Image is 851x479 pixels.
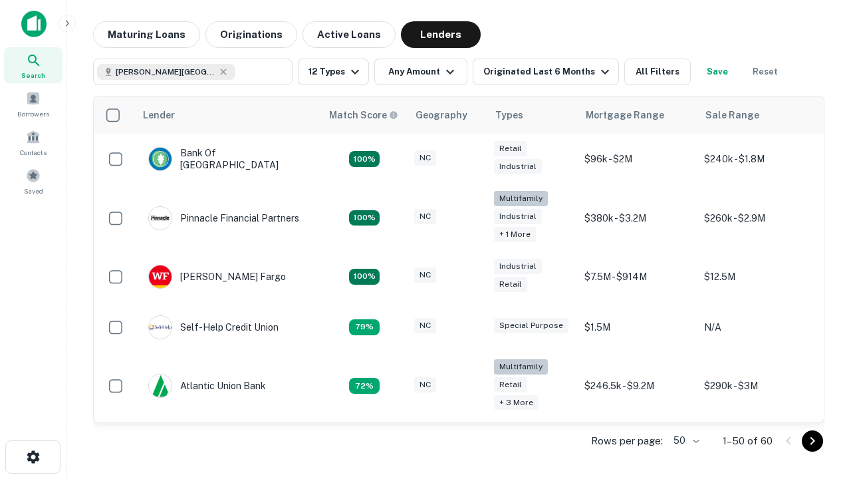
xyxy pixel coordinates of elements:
[494,141,527,156] div: Retail
[494,318,568,333] div: Special Purpose
[135,96,321,134] th: Lender
[149,375,172,397] img: picture
[148,147,308,171] div: Bank Of [GEOGRAPHIC_DATA]
[578,302,697,353] td: $1.5M
[494,359,548,375] div: Multifamily
[4,47,62,83] a: Search
[148,374,266,398] div: Atlantic Union Bank
[494,259,542,274] div: Industrial
[148,315,279,339] div: Self-help Credit Union
[20,147,47,158] span: Contacts
[578,96,697,134] th: Mortgage Range
[349,378,380,394] div: Matching Properties: 10, hasApolloMatch: undefined
[349,319,380,335] div: Matching Properties: 11, hasApolloMatch: undefined
[723,433,773,449] p: 1–50 of 60
[494,227,536,242] div: + 1 more
[298,59,369,85] button: 12 Types
[697,353,817,420] td: $290k - $3M
[578,134,697,184] td: $96k - $2M
[21,11,47,37] img: capitalize-icon.png
[21,70,45,80] span: Search
[705,107,759,123] div: Sale Range
[696,59,739,85] button: Save your search to get updates of matches that match your search criteria.
[578,353,697,420] td: $246.5k - $9.2M
[494,395,539,410] div: + 3 more
[586,107,664,123] div: Mortgage Range
[578,251,697,302] td: $7.5M - $914M
[321,96,408,134] th: Capitalize uses an advanced AI algorithm to match your search with the best lender. The match sco...
[494,191,548,206] div: Multifamily
[697,251,817,302] td: $12.5M
[668,431,701,450] div: 50
[93,21,200,48] button: Maturing Loans
[802,430,823,452] button: Go to next page
[494,277,527,292] div: Retail
[578,184,697,251] td: $380k - $3.2M
[148,206,299,230] div: Pinnacle Financial Partners
[205,21,297,48] button: Originations
[349,269,380,285] div: Matching Properties: 15, hasApolloMatch: undefined
[17,108,49,119] span: Borrowers
[303,21,396,48] button: Active Loans
[4,163,62,199] a: Saved
[744,59,787,85] button: Reset
[149,207,172,230] img: picture
[591,433,663,449] p: Rows per page:
[414,209,436,224] div: NC
[414,150,436,166] div: NC
[149,265,172,288] img: picture
[697,96,817,134] th: Sale Range
[349,151,380,167] div: Matching Properties: 14, hasApolloMatch: undefined
[414,267,436,283] div: NC
[149,148,172,170] img: picture
[414,377,436,393] div: NC
[401,21,481,48] button: Lenders
[374,59,467,85] button: Any Amount
[143,107,175,123] div: Lender
[329,108,398,122] div: Capitalize uses an advanced AI algorithm to match your search with the best lender. The match sco...
[4,124,62,160] a: Contacts
[414,318,436,333] div: NC
[473,59,619,85] button: Originated Last 6 Months
[149,316,172,339] img: picture
[494,377,527,393] div: Retail
[148,265,286,289] div: [PERSON_NAME] Fargo
[349,210,380,226] div: Matching Properties: 25, hasApolloMatch: undefined
[495,107,523,123] div: Types
[4,86,62,122] a: Borrowers
[416,107,467,123] div: Geography
[697,184,817,251] td: $260k - $2.9M
[116,66,215,78] span: [PERSON_NAME][GEOGRAPHIC_DATA], [GEOGRAPHIC_DATA]
[785,330,851,394] iframe: Chat Widget
[697,134,817,184] td: $240k - $1.8M
[624,59,691,85] button: All Filters
[697,302,817,353] td: N/A
[329,108,396,122] h6: Match Score
[483,64,613,80] div: Originated Last 6 Months
[408,96,487,134] th: Geography
[494,159,542,174] div: Industrial
[494,209,542,224] div: Industrial
[487,96,578,134] th: Types
[24,186,43,196] span: Saved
